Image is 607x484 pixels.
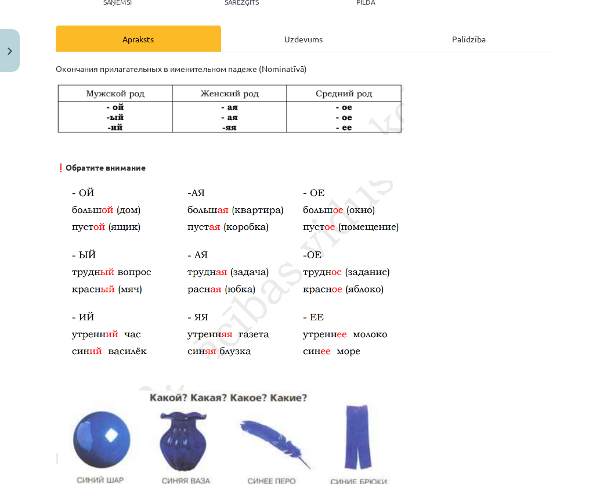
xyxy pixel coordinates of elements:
[8,48,12,55] img: icon-close-lesson-0947bae3869378f0d4975bcd49f059093ad1ed9edebbc8119c70593378902aed.svg
[56,26,221,52] div: Apraksts
[66,162,146,172] b: Обратите внимание
[386,26,551,52] div: Palīdzība
[56,63,551,75] p: Окончания прилагательных в именительном падеже (Nominatīvā)
[56,161,551,174] p: ❗
[221,26,386,52] div: Uzdevums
